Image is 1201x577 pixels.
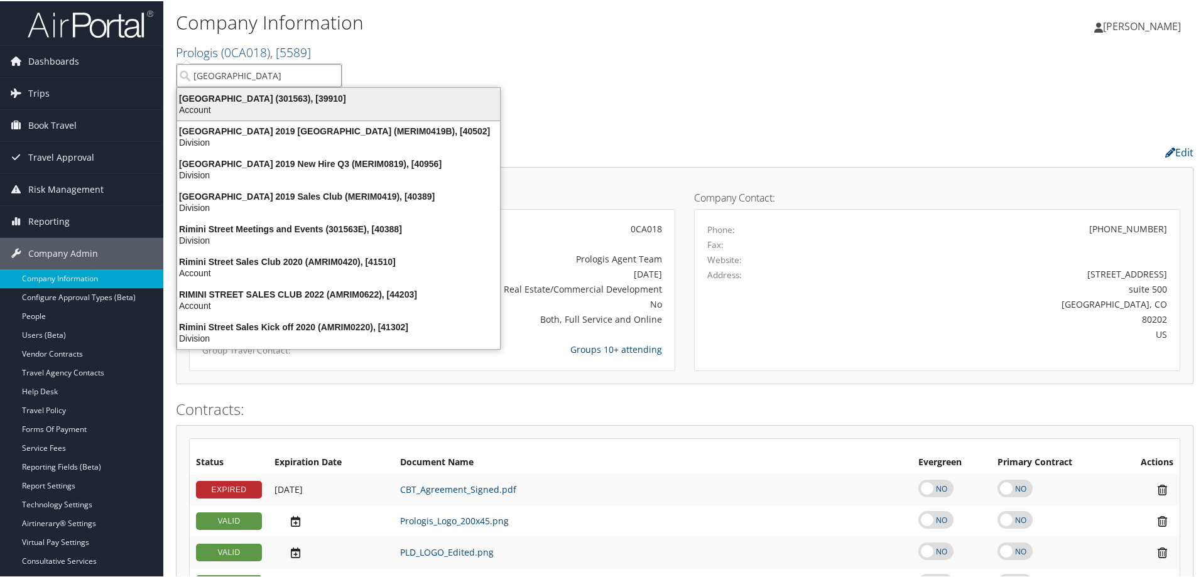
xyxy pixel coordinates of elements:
[28,205,70,236] span: Reporting
[177,63,342,86] input: Search Accounts
[274,514,388,527] div: Add/Edit Date
[274,482,303,494] span: [DATE]
[268,450,394,473] th: Expiration Date
[362,266,662,279] div: [DATE]
[170,157,508,168] div: [GEOGRAPHIC_DATA] 2019 New Hire Q3 (MERIM0819), [40956]
[170,201,508,212] div: Division
[912,450,991,473] th: Evergreen
[170,266,508,278] div: Account
[176,397,1193,419] h2: Contracts:
[170,234,508,245] div: Division
[221,43,270,60] span: ( 0CA018 )
[28,8,153,38] img: airportal-logo.png
[274,483,388,494] div: Add/Edit Date
[827,266,1168,279] div: [STREET_ADDRESS]
[400,514,509,526] a: Prologis_Logo_200x45.png
[196,480,262,497] div: EXPIRED
[400,545,494,557] a: PLD_LOGO_Edited.png
[707,267,742,280] label: Address:
[170,92,508,103] div: [GEOGRAPHIC_DATA] (301563), [39910]
[196,542,262,560] div: VALID
[170,332,508,343] div: Division
[827,296,1168,310] div: [GEOGRAPHIC_DATA], CO
[1094,6,1193,44] a: [PERSON_NAME]
[1165,144,1193,158] a: Edit
[170,255,508,266] div: Rimini Street Sales Club 2020 (AMRIM0420), [41510]
[707,237,724,250] label: Fax:
[827,281,1168,294] div: suite 500
[28,173,104,204] span: Risk Management
[400,482,516,494] a: CBT_Agreement_Signed.pdf
[28,77,50,108] span: Trips
[1151,545,1173,558] i: Remove Contract
[1089,221,1167,234] div: [PHONE_NUMBER]
[694,191,1180,202] h4: Company Contact:
[1151,482,1173,495] i: Remove Contract
[170,103,508,114] div: Account
[707,222,735,235] label: Phone:
[170,222,508,234] div: Rimini Street Meetings and Events (301563E), [40388]
[176,8,854,35] h1: Company Information
[362,296,662,310] div: No
[362,221,662,234] div: 0CA018
[28,237,98,268] span: Company Admin
[707,252,742,265] label: Website:
[362,251,662,264] div: Prologis Agent Team
[394,450,912,473] th: Document Name
[170,299,508,310] div: Account
[176,43,311,60] a: Prologis
[196,511,262,529] div: VALID
[827,311,1168,325] div: 80202
[827,326,1168,340] div: US
[170,190,508,201] div: [GEOGRAPHIC_DATA] 2019 Sales Club (MERIM0419), [40389]
[202,343,343,355] label: Group Travel Contact:
[170,136,508,147] div: Division
[28,141,94,172] span: Travel Approval
[1116,450,1180,473] th: Actions
[991,450,1115,473] th: Primary Contract
[362,311,662,325] div: Both, Full Service and Online
[170,288,508,299] div: RIMINI STREET SALES CLUB 2022 (AMRIM0622), [44203]
[1151,514,1173,527] i: Remove Contract
[170,320,508,332] div: Rimini Street Sales Kick off 2020 (AMRIM0220), [41302]
[28,45,79,76] span: Dashboards
[28,109,77,140] span: Book Travel
[274,545,388,558] div: Add/Edit Date
[362,281,662,294] div: Real Estate/Commercial Development
[570,342,662,354] a: Groups 10+ attending
[170,124,508,136] div: [GEOGRAPHIC_DATA] 2019 [GEOGRAPHIC_DATA] (MERIM0419B), [40502]
[270,43,311,60] span: , [ 5589 ]
[170,168,508,180] div: Division
[1103,18,1181,32] span: [PERSON_NAME]
[176,140,848,161] h2: Company Profile:
[190,450,268,473] th: Status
